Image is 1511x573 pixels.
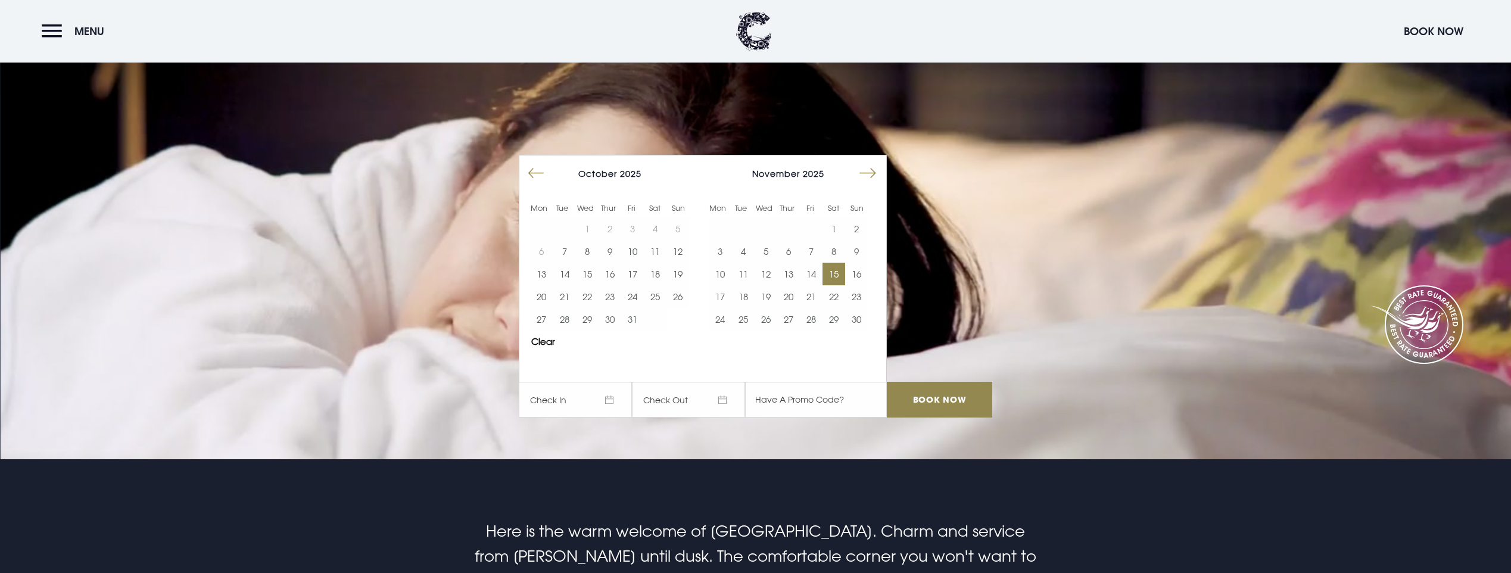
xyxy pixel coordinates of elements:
[576,263,599,285] button: 15
[621,263,644,285] td: Choose Friday, October 17, 2025 as your start date.
[823,240,845,263] button: 8
[845,308,868,331] td: Choose Sunday, November 30, 2025 as your start date.
[599,240,621,263] button: 9
[731,285,754,308] button: 18
[731,263,754,285] td: Choose Tuesday, November 11, 2025 as your start date.
[823,308,845,331] td: Choose Saturday, November 29, 2025 as your start date.
[644,240,666,263] button: 11
[530,308,553,331] td: Choose Monday, October 27, 2025 as your start date.
[74,24,104,38] span: Menu
[576,240,599,263] td: Choose Wednesday, October 8, 2025 as your start date.
[553,263,575,285] button: 14
[621,240,644,263] button: 10
[666,285,689,308] td: Choose Sunday, October 26, 2025 as your start date.
[644,263,666,285] td: Choose Saturday, October 18, 2025 as your start date.
[745,382,887,418] input: Have A Promo Code?
[553,263,575,285] td: Choose Tuesday, October 14, 2025 as your start date.
[752,169,800,179] span: November
[777,285,800,308] button: 20
[800,308,823,331] td: Choose Friday, November 28, 2025 as your start date.
[621,308,644,331] button: 31
[845,308,868,331] button: 30
[530,285,553,308] button: 20
[666,263,689,285] td: Choose Sunday, October 19, 2025 as your start date.
[709,240,731,263] td: Choose Monday, November 3, 2025 as your start date.
[755,285,777,308] td: Choose Wednesday, November 19, 2025 as your start date.
[755,285,777,308] button: 19
[1398,18,1469,44] button: Book Now
[845,217,868,240] td: Choose Sunday, November 2, 2025 as your start date.
[621,285,644,308] button: 24
[731,285,754,308] td: Choose Tuesday, November 18, 2025 as your start date.
[755,308,777,331] button: 26
[777,240,800,263] td: Choose Thursday, November 6, 2025 as your start date.
[823,217,845,240] button: 1
[709,240,731,263] button: 3
[576,263,599,285] td: Choose Wednesday, October 15, 2025 as your start date.
[823,240,845,263] td: Choose Saturday, November 8, 2025 as your start date.
[731,308,754,331] button: 25
[845,240,868,263] button: 9
[553,240,575,263] button: 7
[553,285,575,308] td: Choose Tuesday, October 21, 2025 as your start date.
[800,240,823,263] button: 7
[709,308,731,331] td: Choose Monday, November 24, 2025 as your start date.
[777,263,800,285] td: Choose Thursday, November 13, 2025 as your start date.
[621,240,644,263] td: Choose Friday, October 10, 2025 as your start date.
[777,308,800,331] button: 27
[576,285,599,308] td: Choose Wednesday, October 22, 2025 as your start date.
[666,240,689,263] button: 12
[553,308,575,331] button: 28
[800,308,823,331] button: 28
[709,263,731,285] button: 10
[800,285,823,308] button: 21
[599,263,621,285] button: 16
[530,263,553,285] button: 13
[620,169,641,179] span: 2025
[845,217,868,240] button: 2
[553,308,575,331] td: Choose Tuesday, October 28, 2025 as your start date.
[731,240,754,263] button: 4
[845,263,868,285] td: Choose Sunday, November 16, 2025 as your start date.
[621,308,644,331] td: Choose Friday, October 31, 2025 as your start date.
[777,263,800,285] button: 13
[823,263,845,285] button: 15
[755,240,777,263] td: Choose Wednesday, November 5, 2025 as your start date.
[800,263,823,285] td: Choose Friday, November 14, 2025 as your start date.
[530,308,553,331] button: 27
[709,285,731,308] td: Choose Monday, November 17, 2025 as your start date.
[731,308,754,331] td: Choose Tuesday, November 25, 2025 as your start date.
[777,240,800,263] button: 6
[845,285,868,308] td: Choose Sunday, November 23, 2025 as your start date.
[731,240,754,263] td: Choose Tuesday, November 4, 2025 as your start date.
[777,308,800,331] td: Choose Thursday, November 27, 2025 as your start date.
[530,285,553,308] td: Choose Monday, October 20, 2025 as your start date.
[644,263,666,285] button: 18
[755,263,777,285] button: 12
[530,263,553,285] td: Choose Monday, October 13, 2025 as your start date.
[856,162,879,185] button: Move forward to switch to the next month.
[800,263,823,285] button: 14
[553,240,575,263] td: Choose Tuesday, October 7, 2025 as your start date.
[621,263,644,285] button: 17
[731,263,754,285] button: 11
[823,217,845,240] td: Choose Saturday, November 1, 2025 as your start date.
[709,285,731,308] button: 17
[803,169,824,179] span: 2025
[755,308,777,331] td: Choose Wednesday, November 26, 2025 as your start date.
[553,285,575,308] button: 21
[823,308,845,331] button: 29
[666,263,689,285] button: 19
[576,285,599,308] button: 22
[887,382,992,418] input: Book Now
[621,285,644,308] td: Choose Friday, October 24, 2025 as your start date.
[845,263,868,285] button: 16
[576,240,599,263] button: 8
[800,285,823,308] td: Choose Friday, November 21, 2025 as your start date.
[845,240,868,263] td: Choose Sunday, November 9, 2025 as your start date.
[755,240,777,263] button: 5
[519,382,632,418] span: Check In
[823,263,845,285] td: Choose Saturday, November 15, 2025 as your start date.
[800,240,823,263] td: Choose Friday, November 7, 2025 as your start date.
[599,263,621,285] td: Choose Thursday, October 16, 2025 as your start date.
